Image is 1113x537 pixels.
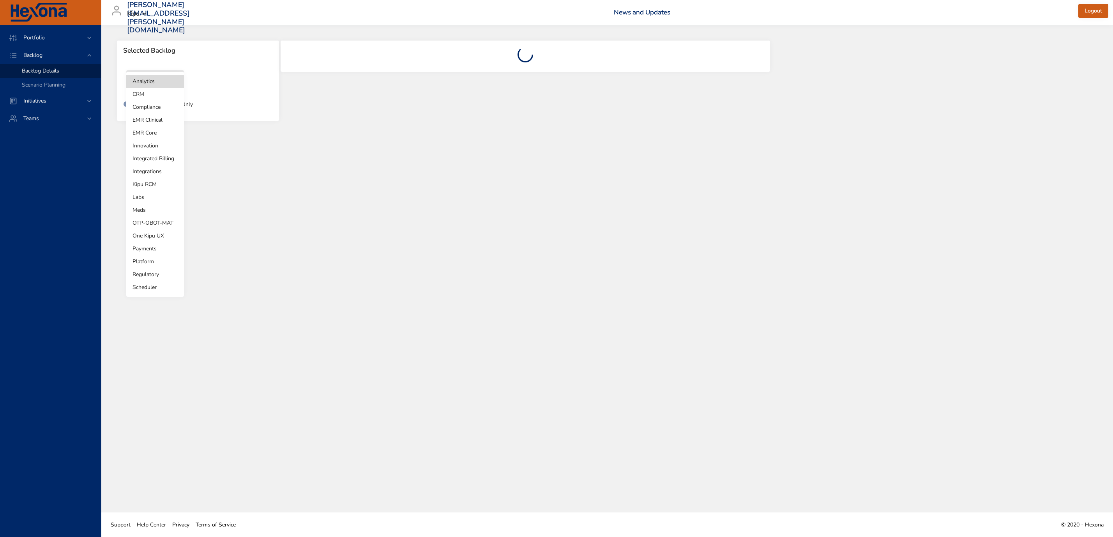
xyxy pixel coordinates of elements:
[126,101,184,113] li: Compliance
[126,191,184,204] li: Labs
[126,216,184,229] li: OTP-OBOT-MAT
[126,126,184,139] li: EMR Core
[126,75,184,88] li: Analytics
[126,152,184,165] li: Integrated Billing
[126,229,184,242] li: One Kipu UX
[126,165,184,178] li: Integrations
[126,242,184,255] li: Payments
[126,281,184,294] li: Scheduler
[126,204,184,216] li: Meds
[126,178,184,191] li: Kipu RCM
[126,88,184,101] li: CRM
[126,139,184,152] li: Innovation
[126,255,184,268] li: Platform
[126,268,184,281] li: Regulatory
[126,113,184,126] li: EMR Clinical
